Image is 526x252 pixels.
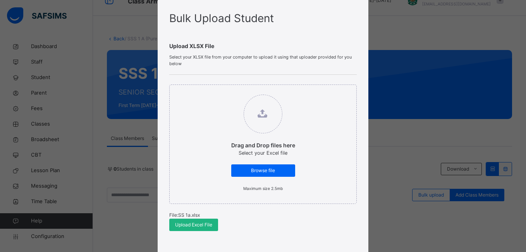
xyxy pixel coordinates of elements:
[243,186,283,191] small: Maximum size 2.5mb
[169,54,356,67] span: Select your XLSX file from your computer to upload it using that uploader provided for you below
[169,42,356,50] span: Upload XLSX File
[239,150,287,156] span: Select your Excel file
[169,12,274,25] span: Bulk Upload Student
[237,167,289,174] span: Browse file
[175,221,212,228] span: Upload Excel File
[231,141,295,149] p: Drag and Drop files here
[169,212,356,219] p: File: SS 1a.xlsx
